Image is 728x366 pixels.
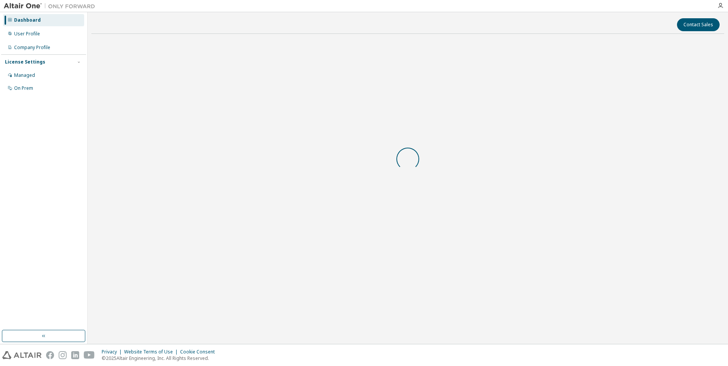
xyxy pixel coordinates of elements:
div: Dashboard [14,17,41,23]
img: instagram.svg [59,351,67,359]
div: Managed [14,72,35,78]
div: Website Terms of Use [124,349,180,355]
button: Contact Sales [677,18,720,31]
img: facebook.svg [46,351,54,359]
img: altair_logo.svg [2,351,42,359]
img: youtube.svg [84,351,95,359]
div: Privacy [102,349,124,355]
img: linkedin.svg [71,351,79,359]
div: On Prem [14,85,33,91]
p: © 2025 Altair Engineering, Inc. All Rights Reserved. [102,355,219,361]
img: Altair One [4,2,99,10]
div: Cookie Consent [180,349,219,355]
div: License Settings [5,59,45,65]
div: User Profile [14,31,40,37]
div: Company Profile [14,45,50,51]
